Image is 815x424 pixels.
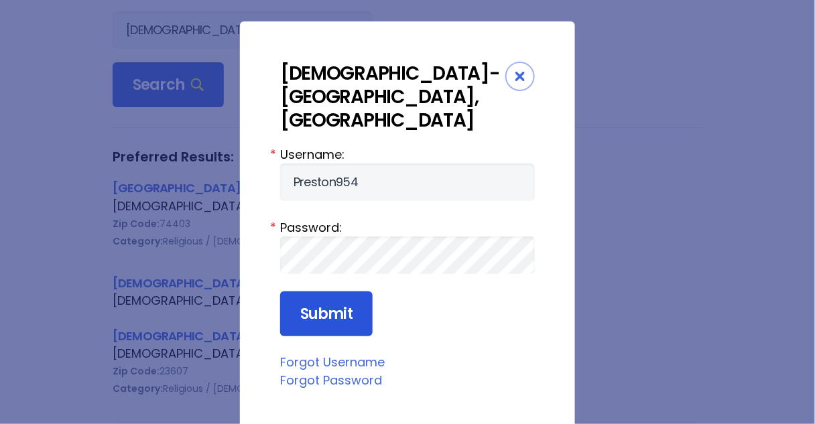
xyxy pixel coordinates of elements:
label: Username: [280,145,535,163]
input: Submit [280,291,373,337]
a: Forgot Password [280,372,382,388]
label: Password: [280,218,535,236]
div: [DEMOGRAPHIC_DATA]-[GEOGRAPHIC_DATA], [GEOGRAPHIC_DATA] [280,62,505,132]
div: Close [505,62,535,91]
a: Forgot Username [280,354,385,370]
